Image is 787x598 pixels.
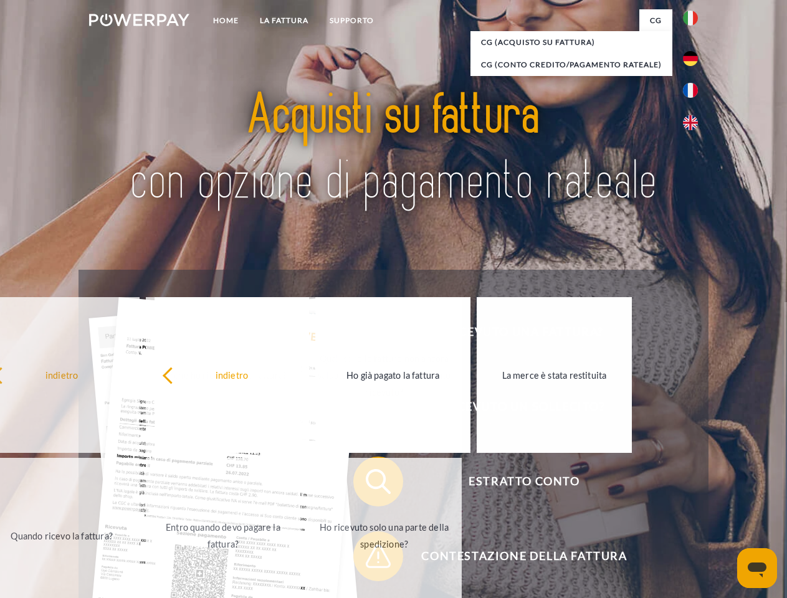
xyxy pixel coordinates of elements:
img: fr [683,83,698,98]
a: CG [639,9,672,32]
iframe: Pulsante per aprire la finestra di messaggistica [737,548,777,588]
div: indietro [162,366,302,383]
div: Ho ricevuto solo una parte della spedizione? [314,519,454,553]
div: Ho già pagato la fattura [323,366,463,383]
button: Estratto conto [353,457,677,506]
a: LA FATTURA [249,9,319,32]
a: CG (Conto Credito/Pagamento rateale) [470,54,672,76]
img: it [683,11,698,26]
img: logo-powerpay-white.svg [89,14,189,26]
img: title-powerpay_it.svg [119,60,668,239]
button: Contestazione della fattura [353,531,677,581]
a: Home [203,9,249,32]
span: Estratto conto [371,457,677,506]
a: Supporto [319,9,384,32]
img: en [683,115,698,130]
span: Contestazione della fattura [371,531,677,581]
img: de [683,51,698,66]
div: La merce è stata restituita [484,366,624,383]
a: CG (Acquisto su fattura) [470,31,672,54]
div: Entro quando devo pagare la fattura? [153,519,293,553]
